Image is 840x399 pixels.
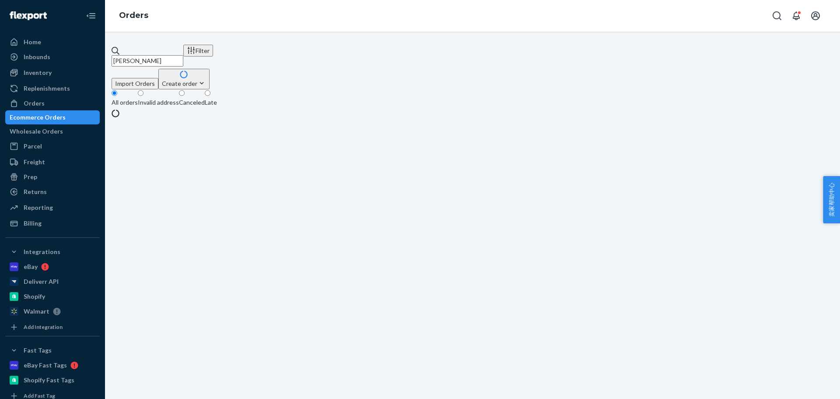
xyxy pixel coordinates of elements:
[162,79,206,88] div: Create order
[5,139,100,153] a: Parcel
[5,155,100,169] a: Freight
[24,277,59,286] div: Deliverr API
[158,69,210,89] button: Create order
[24,187,47,196] div: Returns
[5,358,100,372] a: eBay Fast Tags
[5,81,100,95] a: Replenishments
[5,304,100,318] a: Walmart
[5,201,100,215] a: Reporting
[10,11,47,20] img: Flexport logo
[787,7,805,25] button: Open notifications
[5,124,100,138] a: Wholesale Orders
[112,3,155,28] ol: breadcrumbs
[24,38,41,46] div: Home
[5,260,100,274] a: eBay
[24,323,63,331] div: Add Integration
[823,176,840,223] button: 卖家帮助中心
[5,322,100,332] a: Add Integration
[205,90,210,96] input: Late
[5,66,100,80] a: Inventory
[138,98,179,107] div: Invalid address
[5,373,100,387] a: Shopify Fast Tags
[138,90,143,96] input: Invalid address
[24,84,70,93] div: Replenishments
[5,290,100,304] a: Shopify
[5,185,100,199] a: Returns
[5,245,100,259] button: Integrations
[24,262,38,271] div: eBay
[24,361,67,370] div: eBay Fast Tags
[24,142,42,151] div: Parcel
[24,219,42,228] div: Billing
[24,247,60,256] div: Integrations
[119,11,148,20] a: Orders
[768,7,786,25] button: Open Search Box
[112,78,158,89] button: Import Orders
[5,216,100,230] a: Billing
[5,343,100,357] button: Fast Tags
[5,96,100,110] a: Orders
[112,98,138,107] div: All orders
[5,35,100,49] a: Home
[5,110,100,124] a: Ecommerce Orders
[10,127,63,136] div: Wholesale Orders
[82,7,100,25] button: Close Navigation
[205,98,217,107] div: Late
[112,55,183,67] input: Search orders
[5,275,100,289] a: Deliverr API
[112,90,117,96] input: All orders
[24,173,37,181] div: Prep
[807,7,824,25] button: Open account menu
[24,158,45,166] div: Freight
[179,98,205,107] div: Canceled
[24,68,52,77] div: Inventory
[24,53,50,61] div: Inbounds
[24,292,45,301] div: Shopify
[24,203,53,212] div: Reporting
[5,50,100,64] a: Inbounds
[24,99,45,108] div: Orders
[24,376,74,385] div: Shopify Fast Tags
[179,90,185,96] input: Canceled
[24,346,52,355] div: Fast Tags
[187,46,210,55] div: Filter
[10,113,66,122] div: Ecommerce Orders
[5,170,100,184] a: Prep
[183,45,213,56] button: Filter
[24,307,49,316] div: Walmart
